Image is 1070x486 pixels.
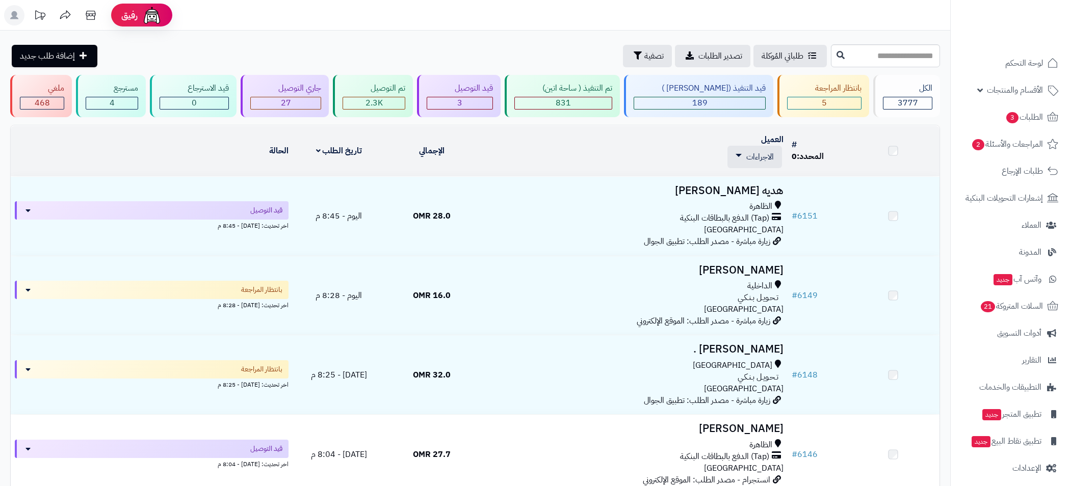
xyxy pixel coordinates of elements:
span: # [792,448,797,461]
a: مسترجع 4 [74,75,148,117]
span: طلباتي المُوكلة [762,50,803,62]
a: طلباتي المُوكلة [753,45,827,67]
div: الكل [883,83,932,94]
a: #6151 [792,210,818,222]
span: الاجراءات [746,151,774,163]
span: المراجعات والأسئلة [971,137,1043,151]
span: الأقسام والمنتجات [987,83,1043,97]
a: تم التنفيذ ( ساحة اتين) 831 [503,75,622,117]
a: المدونة [957,240,1064,264]
span: وآتس آب [993,272,1041,286]
span: تطبيق المتجر [981,407,1041,421]
span: 189 [692,97,708,109]
div: جاري التوصيل [250,83,321,94]
span: 3 [457,97,462,109]
a: طلبات الإرجاع [957,159,1064,183]
span: العملاء [1022,218,1041,232]
span: [DATE] - 8:04 م [311,448,367,461]
span: [GEOGRAPHIC_DATA] [704,303,784,315]
div: 468 [20,97,64,109]
div: ملغي [20,83,64,94]
h3: [PERSON_NAME] [482,423,784,435]
a: الإعدادات [957,456,1064,480]
span: بانتظار المراجعة [241,364,282,374]
div: 3 [427,97,492,109]
button: تصفية [623,45,672,67]
span: تصفية [644,50,664,62]
span: 3 [1006,112,1019,123]
a: التطبيقات والخدمات [957,375,1064,399]
div: 2250 [343,97,405,109]
div: قيد التوصيل [427,83,493,94]
span: اليوم - 8:28 م [316,289,362,302]
span: (Tap) الدفع بالبطاقات البنكية [680,212,769,224]
span: 468 [35,97,50,109]
span: تـحـويـل بـنـكـي [738,371,778,383]
span: 5 [822,97,827,109]
div: بانتظار المراجعة [787,83,862,94]
a: تطبيق نقاط البيعجديد [957,429,1064,453]
a: العميل [761,133,784,146]
a: الحالة [269,145,289,157]
span: أدوات التسويق [997,326,1041,340]
a: #6146 [792,448,818,461]
div: اخر تحديث: [DATE] - 8:45 م [15,220,289,230]
div: اخر تحديث: [DATE] - 8:28 م [15,299,289,310]
span: 32.0 OMR [413,369,451,381]
a: إضافة طلب جديد [12,45,97,67]
span: الإعدادات [1012,461,1041,475]
a: الطلبات3 [957,105,1064,129]
span: [GEOGRAPHIC_DATA] [704,383,784,395]
a: السلات المتروكة21 [957,294,1064,318]
span: انستجرام - مصدر الطلب: الموقع الإلكتروني [643,474,770,486]
span: [GEOGRAPHIC_DATA] [693,360,772,371]
span: 21 [981,301,995,312]
span: 27 [281,97,291,109]
a: قيد الاسترجاع 0 [148,75,239,117]
span: إضافة طلب جديد [20,50,75,62]
a: وآتس آبجديد [957,267,1064,291]
a: قيد التوصيل 3 [415,75,503,117]
div: 0 [160,97,228,109]
span: بانتظار المراجعة [241,285,282,295]
span: [DATE] - 8:25 م [311,369,367,381]
span: # [792,210,797,222]
div: اخر تحديث: [DATE] - 8:25 م [15,379,289,389]
span: جديد [972,436,990,447]
span: 831 [556,97,571,109]
span: إشعارات التحويلات البنكية [965,191,1043,205]
span: (Tap) الدفع بالبطاقات البنكية [680,451,769,463]
a: العملاء [957,213,1064,237]
h3: [PERSON_NAME] . [482,343,784,355]
span: الطلبات [1005,110,1043,124]
a: جاري التوصيل 27 [239,75,331,117]
img: ai-face.png [142,5,162,25]
div: تم التنفيذ ( ساحة اتين) [514,83,612,94]
div: 831 [515,97,612,109]
span: 27.7 OMR [413,448,451,461]
span: الظاهرة [749,439,772,451]
a: أدوات التسويق [957,321,1064,345]
span: قيد التوصيل [250,444,282,454]
span: الظاهرة [749,201,772,212]
a: #6148 [792,369,818,381]
a: إشعارات التحويلات البنكية [957,186,1064,210]
div: 27 [251,97,321,109]
a: قيد التنفيذ ([PERSON_NAME] ) 189 [622,75,775,117]
div: المحدد: [792,151,843,163]
span: 3777 [898,97,918,109]
span: زيارة مباشرة - مصدر الطلب: تطبيق الجوال [644,235,770,248]
div: اخر تحديث: [DATE] - 8:04 م [15,458,289,469]
span: السلات المتروكة [980,299,1043,313]
a: تم التوصيل 2.3K [331,75,415,117]
a: #6149 [792,289,818,302]
span: رفيق [121,9,138,21]
span: قيد التوصيل [250,205,282,215]
span: التطبيقات والخدمات [979,380,1041,394]
span: جديد [994,274,1012,285]
div: مسترجع [86,83,138,94]
span: جديد [982,409,1001,420]
a: تحديثات المنصة [27,5,53,28]
div: قيد التنفيذ ([PERSON_NAME] ) [634,83,766,94]
span: # [792,369,797,381]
